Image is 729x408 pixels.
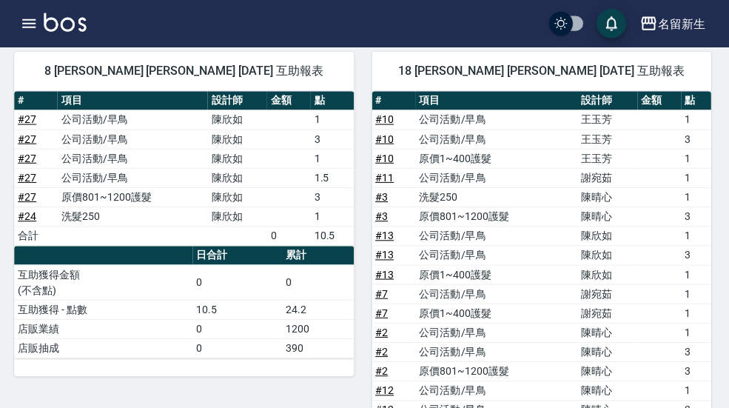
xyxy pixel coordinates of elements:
[578,206,638,225] td: 陳晴心
[658,15,705,33] div: 名留新生
[638,91,682,110] th: 金額
[61,129,210,148] td: 公司活動/早鳥
[269,225,312,244] td: 0
[61,187,210,206] td: 原價801~1200護髮
[417,129,578,148] td: 公司活動/早鳥
[578,110,638,129] td: 王玉芳
[18,264,195,298] td: 互助獲得金額 (不含點)
[21,171,40,183] a: #27
[312,225,355,244] td: 10.5
[682,110,711,129] td: 1
[417,341,578,360] td: 公司活動/早鳥
[61,206,210,225] td: 洗髮250
[417,167,578,187] td: 公司活動/早鳥
[417,283,578,302] td: 公司活動/早鳥
[61,167,210,187] td: 公司活動/早鳥
[377,344,390,356] a: #2
[18,318,195,337] td: 店販業績
[417,264,578,283] td: 原價1~400護髮
[377,267,396,279] a: #13
[377,325,390,337] a: #2
[284,318,356,337] td: 1200
[682,206,711,225] td: 3
[578,302,638,321] td: 謝宛茹
[21,210,40,221] a: #24
[18,91,61,110] th: #
[195,245,284,264] th: 日合計
[47,13,90,32] img: Logo
[682,225,711,244] td: 1
[417,91,578,110] th: 項目
[578,379,638,398] td: 陳晴心
[578,283,638,302] td: 謝宛茹
[21,133,40,144] a: #27
[284,298,356,318] td: 24.2
[312,91,355,110] th: 點
[417,302,578,321] td: 原價1~400護髮
[417,148,578,167] td: 原價1~400護髮
[284,245,356,264] th: 累計
[682,302,711,321] td: 1
[312,129,355,148] td: 3
[18,245,356,357] table: a dense table
[210,206,269,225] td: 陳欣如
[21,113,40,125] a: #27
[578,321,638,341] td: 陳晴心
[312,148,355,167] td: 1
[61,148,210,167] td: 公司活動/早鳥
[269,91,312,110] th: 金額
[61,91,210,110] th: 項目
[377,248,396,260] a: #13
[578,91,638,110] th: 設計師
[18,298,195,318] td: 互助獲得 - 點數
[284,337,356,356] td: 390
[312,167,355,187] td: 1.5
[634,9,711,39] button: 名留新生
[578,360,638,379] td: 陳晴心
[417,187,578,206] td: 洗髮250
[195,318,284,337] td: 0
[682,167,711,187] td: 1
[682,321,711,341] td: 1
[18,337,195,356] td: 店販抽成
[210,148,269,167] td: 陳欣如
[578,244,638,264] td: 陳欣如
[21,152,40,164] a: #27
[417,206,578,225] td: 原價801~1200護髮
[578,187,638,206] td: 陳晴心
[36,64,338,78] span: 8 [PERSON_NAME] [PERSON_NAME] [DATE] 互助報表
[392,64,694,78] span: 18 [PERSON_NAME] [PERSON_NAME] [DATE] 互助報表
[18,91,356,245] table: a dense table
[578,148,638,167] td: 王玉芳
[312,187,355,206] td: 3
[377,171,396,183] a: #11
[377,152,396,164] a: #10
[417,379,578,398] td: 公司活動/早鳥
[61,110,210,129] td: 公司活動/早鳥
[417,360,578,379] td: 原價801~1200護髮
[377,113,396,125] a: #10
[377,190,390,202] a: #3
[312,206,355,225] td: 1
[682,187,711,206] td: 1
[682,148,711,167] td: 1
[210,129,269,148] td: 陳欣如
[417,110,578,129] td: 公司活動/早鳥
[210,187,269,206] td: 陳欣如
[377,229,396,241] a: #13
[284,264,356,298] td: 0
[578,225,638,244] td: 陳欣如
[210,91,269,110] th: 設計師
[18,225,61,244] td: 合計
[377,133,396,144] a: #10
[374,91,417,110] th: #
[578,167,638,187] td: 謝宛茹
[682,244,711,264] td: 3
[377,287,390,298] a: #7
[682,91,711,110] th: 點
[578,129,638,148] td: 王玉芳
[682,379,711,398] td: 1
[417,225,578,244] td: 公司活動/早鳥
[578,264,638,283] td: 陳欣如
[377,306,390,318] a: #7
